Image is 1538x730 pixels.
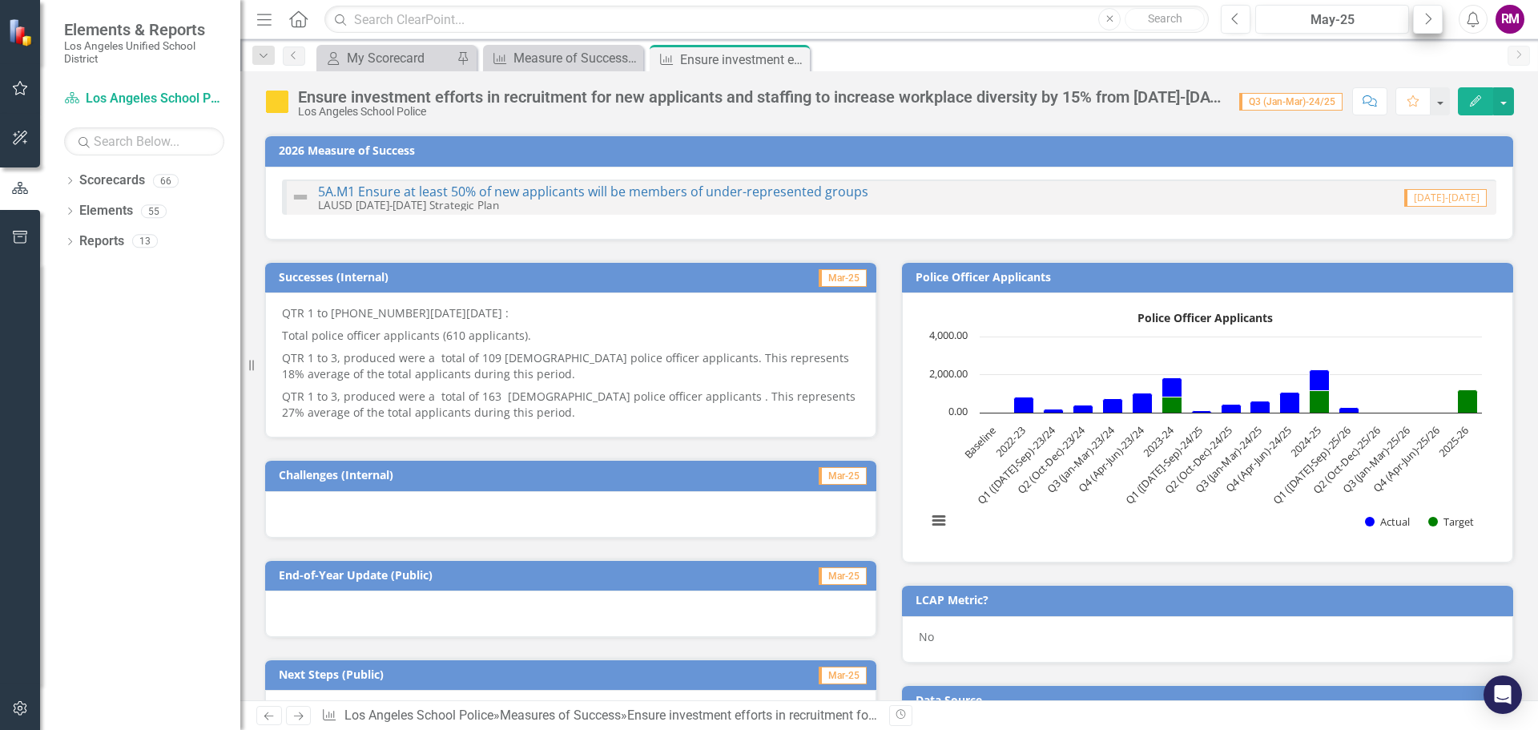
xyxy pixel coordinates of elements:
[916,694,1505,706] h3: Data Source
[1222,405,1242,413] path: Q2 (Oct-Dec)-24/25, 436. Actual.
[298,88,1223,106] div: Ensure investment efforts in recruitment for new applicants and staffing to increase workplace di...
[1365,514,1410,529] button: Show Actual
[1162,378,1182,397] path: 2023-24, 1,019. Actual.
[1192,411,1212,413] path: Q1 (Jul-Sep)-24/25, 125. Actual.
[974,423,1058,507] text: Q1 ([DATE]-Sep)-23/24
[513,48,639,68] div: Measure of Success - Scorecard Report
[8,18,36,46] img: ClearPoint Strategy
[64,39,224,66] small: Los Angeles Unified School District
[1192,423,1265,496] text: Q3 (Jan-Mar)-24/25
[1255,5,1409,34] button: May-25
[153,174,179,188] div: 66
[819,567,867,585] span: Mar-25
[1280,393,1300,413] path: Q4 (Apr-Jun)-24/25, 1,088. Actual.
[282,325,860,347] p: Total police officer applicants (610 applicants).
[819,269,867,287] span: Mar-25
[320,48,453,68] a: My Scorecard
[279,271,685,283] h3: Successes (Internal)
[347,48,453,68] div: My Scorecard
[1435,423,1472,459] text: 2025-26
[1310,391,1330,413] path: 2024-25, 1,171. Target.
[318,197,499,212] small: LAUSD [DATE]-[DATE] Strategic Plan
[1014,423,1089,498] text: Q2 (Oct-Dec)-23/24
[1044,409,1064,413] path: Q1 (Jul-Sep)-23/24, 182. Actual.
[1222,423,1294,495] text: Q4 (Apr-Jun)-24/25
[1339,423,1412,496] text: Q3 (Jan-Mar)-25/26
[992,423,1029,459] text: 2022-23
[1103,399,1123,413] path: Q3 (Jan-Mar)-23/24, 721. Actual.
[916,271,1505,283] h3: Police Officer Applicants
[1428,514,1475,529] button: Show Target
[1133,393,1153,413] path: Q4 (Apr-Jun)-23/24, 1,019. Actual.
[282,347,860,385] p: QTR 1 to 3, produced were a total of 109 [DEMOGRAPHIC_DATA] police officer applicants. This repre...
[64,90,224,108] a: Los Angeles School Police
[1261,10,1403,30] div: May-25
[282,385,860,421] p: QTR 1 to 3, produced were a total of 163 [DEMOGRAPHIC_DATA] police officer applicants . This repr...
[79,202,133,220] a: Elements
[1484,676,1522,714] div: Open Intercom Messenger
[298,106,1223,118] div: Los Angeles School Police
[264,89,290,115] img: Slightly Off Track
[1162,397,1182,413] path: 2023-24, 830. Target.
[961,423,999,461] text: Baseline
[919,305,1496,546] div: Police Officer Applicants . Highcharts interactive chart.
[1014,397,1034,413] path: 2022-23, 810. Actual.
[1044,423,1117,497] text: Q3 (Jan-Mar)-23/24
[1339,408,1359,413] path: Q1 (Jul-Sep)-25/26, 290. Actual.
[627,708,1365,723] div: Ensure investment efforts in recruitment for new applicants and staffing to increase workplace di...
[929,366,968,381] text: 2,000.00
[928,510,950,532] button: View chart menu, Police Officer Applicants
[279,668,679,680] h3: Next Steps (Public)
[1250,401,1270,413] path: Q3 (Jan-Mar)-24/25, 610. Actual.
[487,48,639,68] a: Measure of Success - Scorecard Report
[64,127,224,155] input: Search Below...
[919,629,934,644] span: No
[321,707,877,725] div: » »
[1404,189,1487,207] span: [DATE]-[DATE]
[500,708,621,723] a: Measures of Success
[79,232,124,251] a: Reports
[1075,423,1148,496] text: Q4 (Apr-Jun)-23/24
[1137,310,1273,325] text: Police Officer Applicants
[819,667,867,684] span: Mar-25
[1270,423,1354,507] text: Q1 ([DATE]-Sep)-25/26
[141,204,167,218] div: 55
[1239,93,1343,111] span: Q3 (Jan-Mar)-24/25
[929,328,968,342] text: 4,000.00
[919,305,1490,546] svg: Interactive chart
[1125,8,1205,30] button: Search
[1162,423,1235,497] text: Q2 (Oct-Dec)-24/25
[819,467,867,485] span: Mar-25
[994,389,1477,413] g: Target, bar series 2 of 2 with 17 bars.
[1122,423,1206,507] text: Q1 ([DATE]-Sep)-24/25
[279,469,690,481] h3: Challenges (Internal)
[1140,423,1177,460] text: 2023-24
[1310,370,1330,391] path: 2024-25, 1,088. Actual.
[1371,423,1443,495] text: Q4 (Apr-Jun)-25/26
[948,404,968,418] text: 0.00
[282,305,860,325] p: QTR 1 to [PHONE_NUMBER][DATE][DATE] :
[279,144,1505,156] h3: 2026 Measure of Success
[916,594,1505,606] h3: LCAP Metric?
[132,235,158,248] div: 13
[1458,390,1478,413] path: 2025-26, 1,215. Target.
[79,171,145,190] a: Scorecards
[344,708,493,723] a: Los Angeles School Police
[680,50,806,70] div: Ensure investment efforts in recruitment for new applicants and staffing to increase workplace di...
[291,188,310,207] img: Not Defined
[64,20,224,39] span: Elements & Reports
[279,569,724,581] h3: End-of-Year Update (Public)
[1310,423,1383,497] text: Q2 (Oct-Dec)-25/26
[1496,5,1524,34] button: RM
[318,183,868,200] a: 5A.M1 Ensure at least 50% of new applicants will be members of under-represented groups
[1073,405,1093,413] path: Q2 (Oct-Dec)-23/24, 391. Actual.
[324,6,1209,34] input: Search ClearPoint...
[1148,12,1182,25] span: Search
[1288,423,1324,459] text: 2024-25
